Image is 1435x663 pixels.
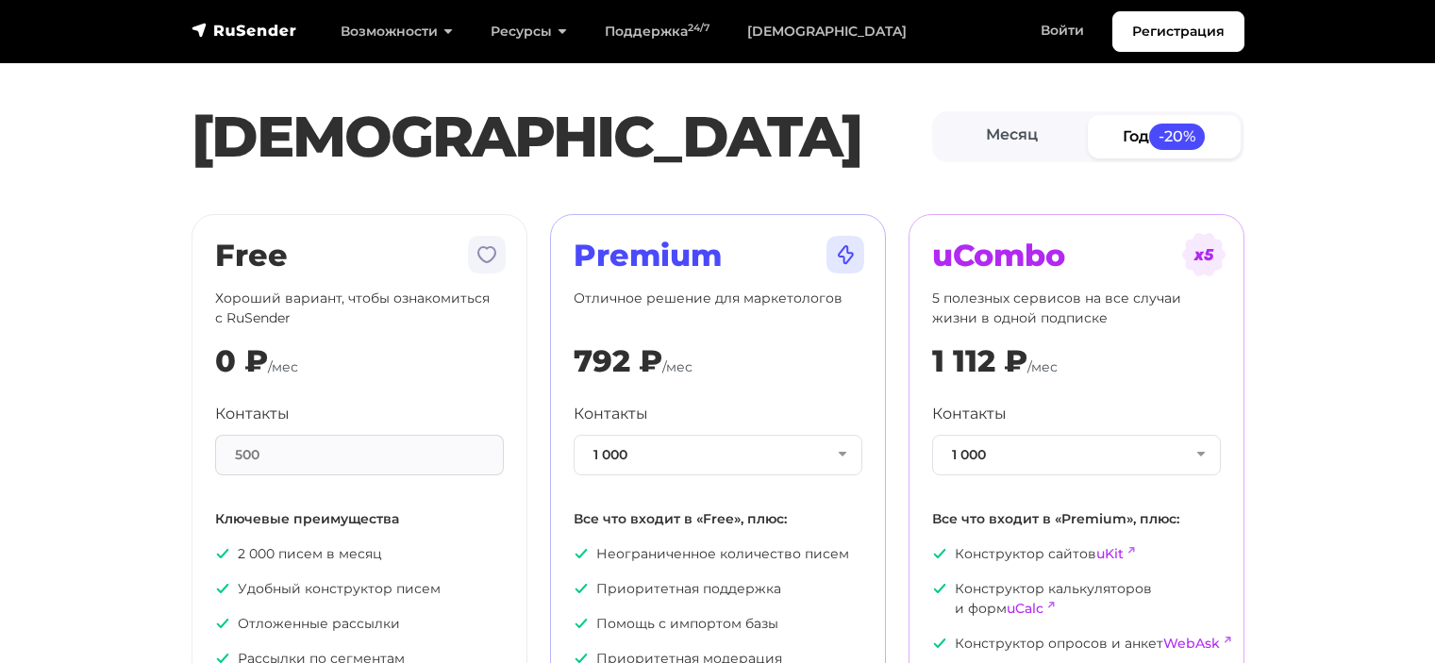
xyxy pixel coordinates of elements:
[932,435,1221,475] button: 1 000
[574,614,862,634] p: Помощь с импортом базы
[688,22,709,34] sup: 24/7
[932,634,1221,654] p: Конструктор опросов и анкет
[936,115,1089,157] a: Месяц
[1022,11,1103,50] a: Войти
[1096,545,1124,562] a: uKit
[574,546,589,561] img: icon-ok.svg
[215,403,290,425] label: Контакты
[932,581,947,596] img: icon-ok.svg
[574,403,648,425] label: Контакты
[215,238,504,273] h2: Free
[215,544,504,564] p: 2 000 писем в месяц
[1007,600,1043,617] a: uCalc
[215,546,230,561] img: icon-ok.svg
[268,358,298,375] span: /мес
[728,12,926,51] a: [DEMOGRAPHIC_DATA]
[574,343,662,379] div: 792 ₽
[464,232,509,277] img: tarif-free.svg
[574,544,862,564] p: Неограниченное количество писем
[215,581,230,596] img: icon-ok.svg
[322,12,472,51] a: Возможности
[932,509,1221,529] p: Все что входит в «Premium», плюс:
[574,509,862,529] p: Все что входит в «Free», плюс:
[1027,358,1058,375] span: /мес
[932,544,1221,564] p: Конструктор сайтов
[932,238,1221,273] h2: uCombo
[574,238,862,273] h2: Premium
[215,509,504,529] p: Ключевые преимущества
[1149,124,1206,149] span: -20%
[932,403,1007,425] label: Контакты
[215,616,230,631] img: icon-ok.svg
[932,343,1027,379] div: 1 112 ₽
[932,579,1221,619] p: Конструктор калькуляторов и форм
[823,232,868,277] img: tarif-premium.svg
[574,581,589,596] img: icon-ok.svg
[1181,232,1226,277] img: tarif-ucombo.svg
[932,546,947,561] img: icon-ok.svg
[932,636,947,651] img: icon-ok.svg
[192,103,932,171] h1: [DEMOGRAPHIC_DATA]
[574,616,589,631] img: icon-ok.svg
[574,435,862,475] button: 1 000
[472,12,586,51] a: Ресурсы
[1163,635,1220,652] a: WebAsk
[215,614,504,634] p: Отложенные рассылки
[192,21,297,40] img: RuSender
[574,579,862,599] p: Приоритетная поддержка
[586,12,728,51] a: Поддержка24/7
[215,579,504,599] p: Удобный конструктор писем
[574,289,862,328] p: Отличное решение для маркетологов
[662,358,692,375] span: /мес
[1112,11,1244,52] a: Регистрация
[215,289,504,328] p: Хороший вариант, чтобы ознакомиться с RuSender
[932,289,1221,328] p: 5 полезных сервисов на все случаи жизни в одной подписке
[215,343,268,379] div: 0 ₽
[1088,115,1241,157] a: Год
